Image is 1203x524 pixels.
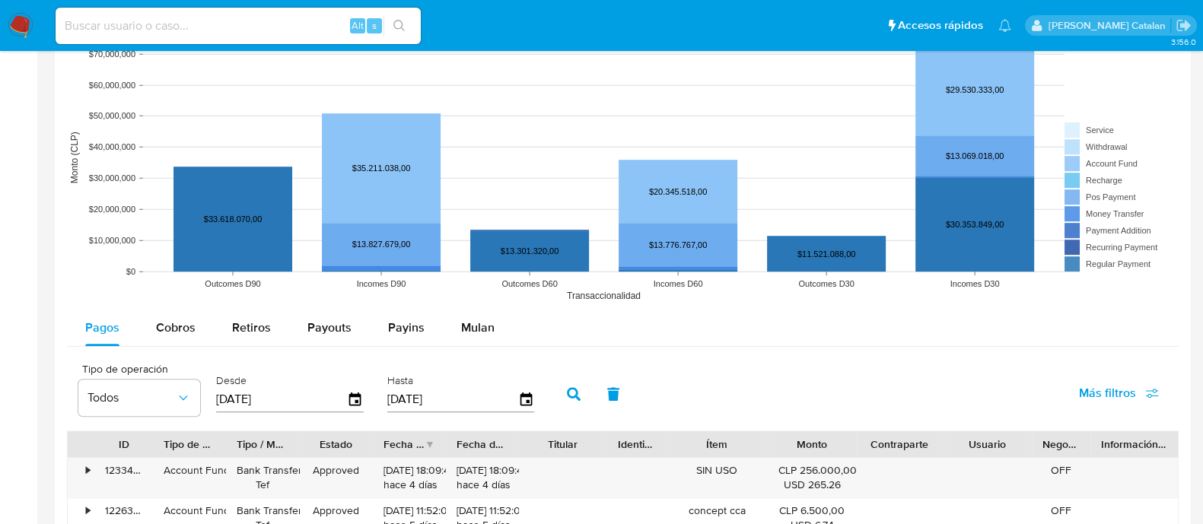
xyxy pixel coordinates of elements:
span: 3.156.0 [1170,36,1195,48]
p: rociodaniela.benavidescatalan@mercadolibre.cl [1048,18,1170,33]
a: Salir [1176,17,1192,33]
a: Notificaciones [998,19,1011,32]
span: s [372,18,377,33]
span: Accesos rápidos [898,17,983,33]
input: Buscar usuario o caso... [56,16,421,36]
button: search-icon [383,15,415,37]
span: Alt [352,18,364,33]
